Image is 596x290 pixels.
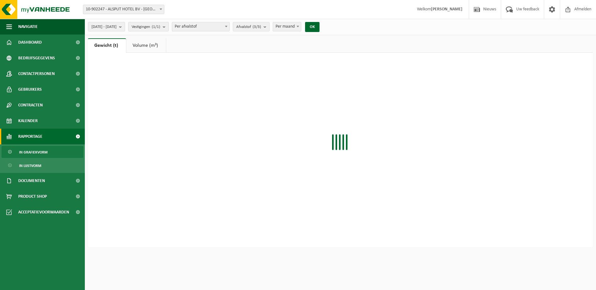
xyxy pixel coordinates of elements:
[233,22,270,31] button: Afvalstof(3/3)
[18,50,55,66] span: Bedrijfsgegevens
[18,82,42,97] span: Gebruikers
[236,22,261,32] span: Afvalstof
[253,25,261,29] count: (3/3)
[172,22,229,31] span: Per afvalstof
[88,38,126,53] a: Gewicht (t)
[273,22,301,31] span: Per maand
[2,146,83,158] a: In grafiekvorm
[18,35,42,50] span: Dashboard
[305,22,320,32] button: OK
[88,22,125,31] button: [DATE] - [DATE]
[18,189,47,204] span: Product Shop
[19,160,41,172] span: In lijstvorm
[18,173,45,189] span: Documenten
[172,22,230,31] span: Per afvalstof
[83,5,164,14] span: 10-902247 - ALSPUT HOTEL BV - HALLE
[128,22,169,31] button: Vestigingen(1/1)
[152,25,160,29] count: (1/1)
[91,22,117,32] span: [DATE] - [DATE]
[126,38,166,53] a: Volume (m³)
[132,22,160,32] span: Vestigingen
[18,97,43,113] span: Contracten
[18,113,38,129] span: Kalender
[18,19,38,35] span: Navigatie
[19,146,47,158] span: In grafiekvorm
[431,7,462,12] strong: [PERSON_NAME]
[18,129,42,144] span: Rapportage
[2,159,83,171] a: In lijstvorm
[18,204,69,220] span: Acceptatievoorwaarden
[18,66,55,82] span: Contactpersonen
